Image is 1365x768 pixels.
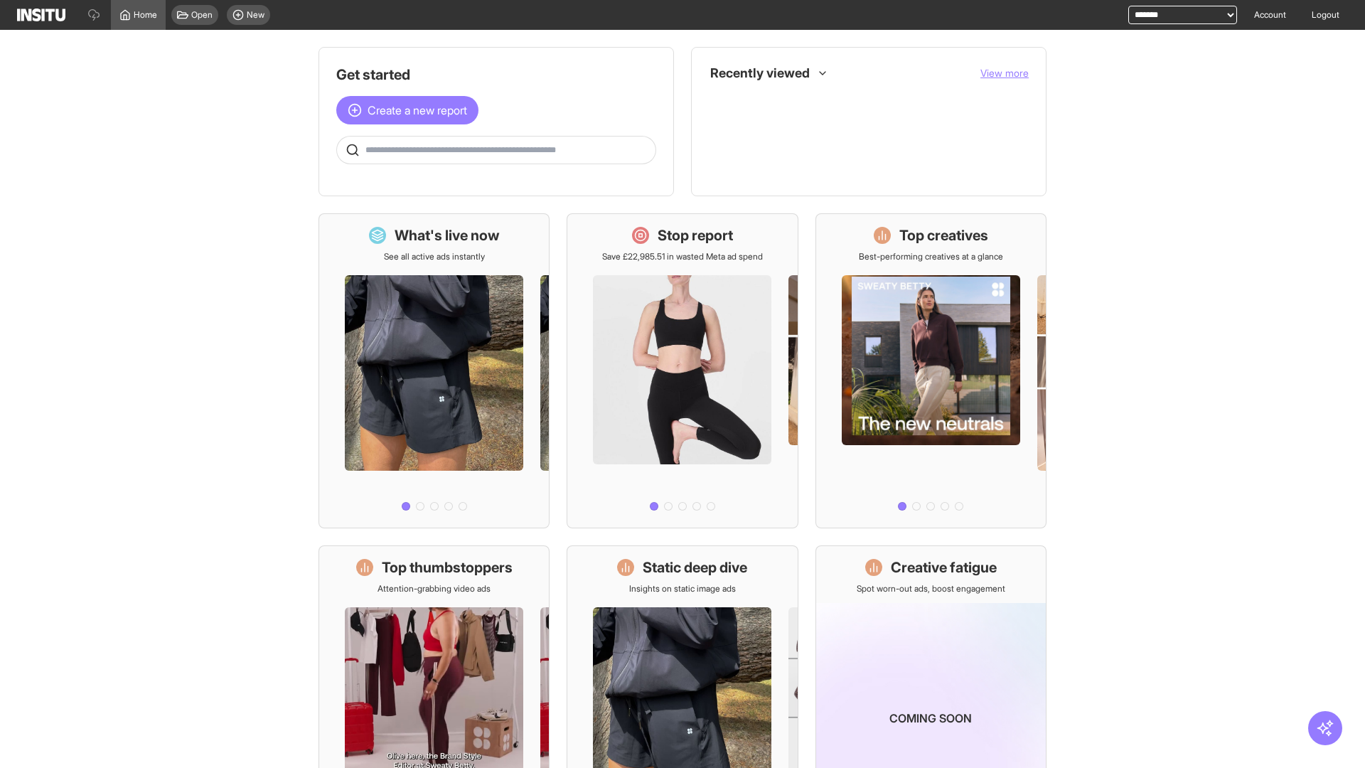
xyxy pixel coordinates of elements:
[859,251,1003,262] p: Best-performing creatives at a glance
[714,156,732,173] div: Insights
[980,67,1029,79] span: View more
[740,96,1017,107] span: What's live now
[382,558,513,577] h1: Top thumbstoppers
[658,225,733,245] h1: Stop report
[247,9,264,21] span: New
[629,583,736,594] p: Insights on static image ads
[395,225,500,245] h1: What's live now
[602,251,763,262] p: Save £22,985.51 in wasted Meta ad spend
[740,159,830,170] span: Creative Fatigue [Beta]
[643,558,747,577] h1: Static deep dive
[740,96,801,107] span: What's live now
[17,9,65,21] img: Logo
[134,9,157,21] span: Home
[740,127,785,139] span: Placements
[318,213,550,528] a: What's live nowSee all active ads instantly
[899,225,988,245] h1: Top creatives
[980,66,1029,80] button: View more
[378,583,491,594] p: Attention-grabbing video ads
[368,102,467,119] span: Create a new report
[714,124,732,142] div: Insights
[740,127,1017,139] span: Placements
[567,213,798,528] a: Stop reportSave £22,985.51 in wasted Meta ad spend
[336,96,478,124] button: Create a new report
[191,9,213,21] span: Open
[384,251,485,262] p: See all active ads instantly
[714,93,732,110] div: Dashboard
[740,159,1017,170] span: Creative Fatigue [Beta]
[815,213,1046,528] a: Top creativesBest-performing creatives at a glance
[336,65,656,85] h1: Get started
